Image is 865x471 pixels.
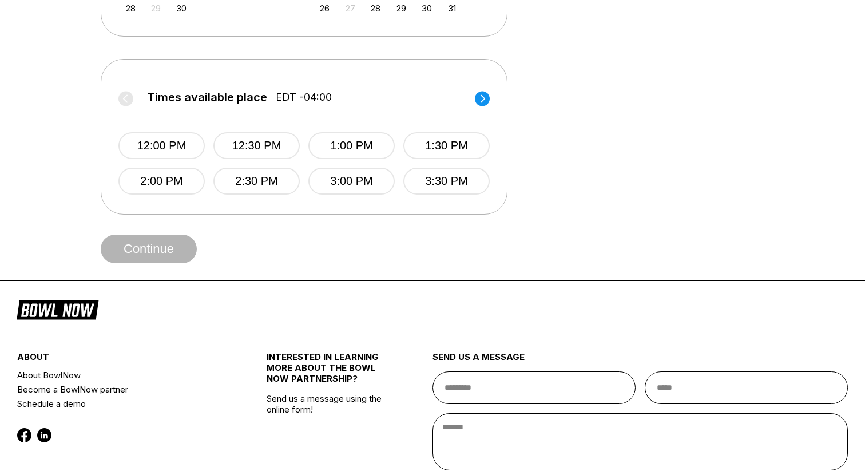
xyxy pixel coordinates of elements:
[17,351,225,368] div: about
[308,132,395,159] button: 1:00 PM
[118,132,205,159] button: 12:00 PM
[445,1,460,16] div: Choose Friday, October 31st, 2025
[403,132,490,159] button: 1:30 PM
[394,1,409,16] div: Choose Wednesday, October 29th, 2025
[17,397,225,411] a: Schedule a demo
[368,1,383,16] div: Choose Tuesday, October 28th, 2025
[118,168,205,195] button: 2:00 PM
[174,1,189,16] div: Choose Tuesday, September 30th, 2025
[17,368,225,382] a: About BowlNow
[213,132,300,159] button: 12:30 PM
[17,382,225,397] a: Become a BowlNow partner
[343,1,358,16] div: Not available Monday, October 27th, 2025
[432,351,848,371] div: send us a message
[267,351,391,393] div: INTERESTED IN LEARNING MORE ABOUT THE BOWL NOW PARTNERSHIP?
[317,1,332,16] div: Choose Sunday, October 26th, 2025
[276,91,332,104] span: EDT -04:00
[419,1,434,16] div: Choose Thursday, October 30th, 2025
[123,1,138,16] div: Choose Sunday, September 28th, 2025
[308,168,395,195] button: 3:00 PM
[213,168,300,195] button: 2:30 PM
[147,91,267,104] span: Times available place
[403,168,490,195] button: 3:30 PM
[148,1,164,16] div: Not available Monday, September 29th, 2025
